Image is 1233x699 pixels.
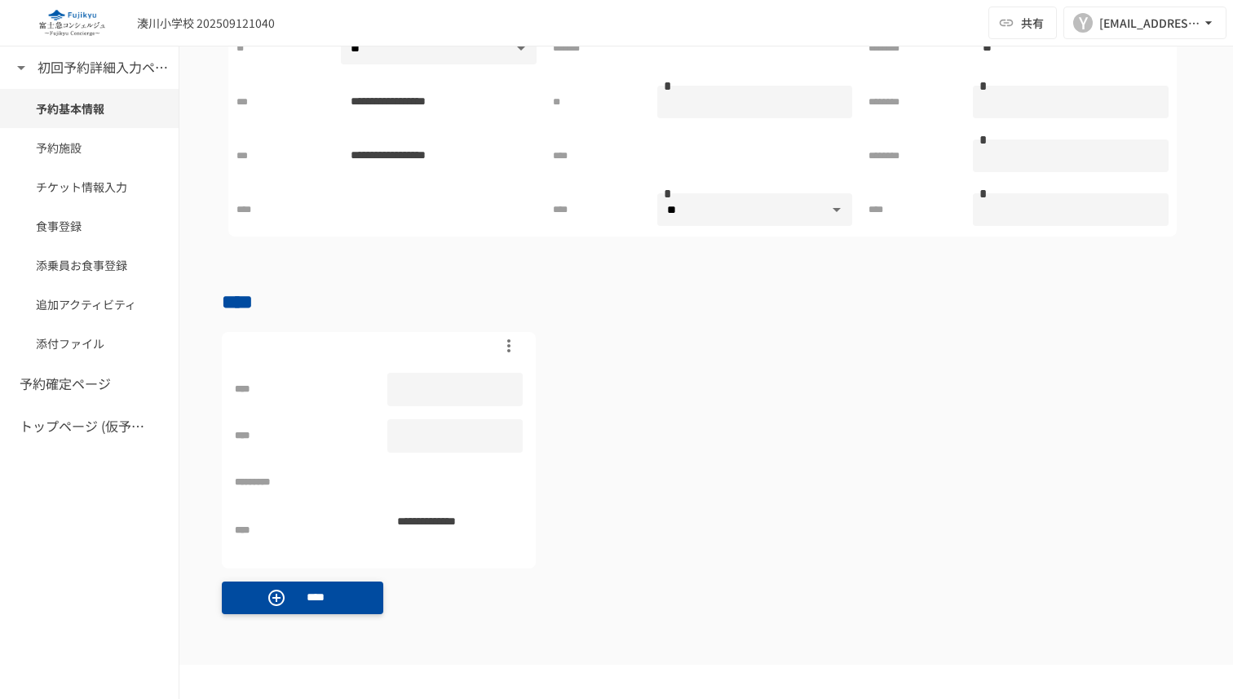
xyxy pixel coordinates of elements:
[36,334,143,352] span: 添付ファイル
[1063,7,1226,39] button: Y[EMAIL_ADDRESS][DOMAIN_NAME]
[38,57,168,78] h6: 初回予約詳細入力ページ
[36,295,143,313] span: 追加アクティビティ
[36,139,143,157] span: 予約施設
[36,217,143,235] span: 食事登録
[1021,14,1044,32] span: 共有
[20,416,150,437] h6: トップページ (仮予約一覧)
[36,100,143,117] span: 予約基本情報
[20,374,111,395] h6: 予約確定ページ
[1073,13,1093,33] div: Y
[1099,13,1200,33] div: [EMAIL_ADDRESS][DOMAIN_NAME]
[36,178,143,196] span: チケット情報入力
[20,10,124,36] img: eQeGXtYPV2fEKIA3pizDiVdzO5gJTl2ahLbsPaD2E4R
[137,15,275,32] div: 湊川小学校 202509121040
[988,7,1057,39] button: 共有
[36,256,143,274] span: 添乗員お食事登録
